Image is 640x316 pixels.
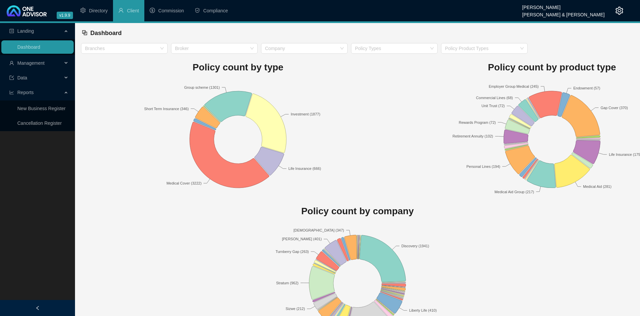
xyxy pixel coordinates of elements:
text: [DEMOGRAPHIC_DATA] (347) [293,228,344,232]
text: Retirement Annuity (102) [453,134,493,138]
span: line-chart [9,90,14,95]
text: Short Term Insurance (346) [144,106,189,110]
span: Compliance [203,8,228,13]
text: Medical Aid (281) [583,185,611,189]
img: 2df55531c6924b55f21c4cf5d4484680-logo-light.svg [7,5,47,16]
a: Dashboard [17,44,40,50]
text: Discovery (1941) [401,244,429,248]
text: Group scheme (1301) [184,85,220,89]
text: Investment (1877) [291,112,320,116]
text: Employer Group Medical (245) [489,84,539,88]
text: Liberty Life (410) [409,308,437,312]
div: [PERSON_NAME] [522,2,605,9]
span: user [118,8,124,13]
span: left [35,306,40,310]
text: [PERSON_NAME] (401) [282,237,322,241]
span: block [82,30,88,36]
text: Unit Trust (72) [482,104,505,108]
span: dollar [150,8,155,13]
text: Commercial Lines (68) [476,95,513,99]
text: Medical Aid Group (217) [495,190,534,194]
span: Reports [17,90,34,95]
span: Directory [89,8,108,13]
text: Life Insurance (666) [288,167,321,171]
span: safety [195,8,200,13]
span: Dashboard [90,30,122,36]
text: Turnberry Gap (263) [276,250,309,254]
span: Landing [17,28,34,34]
text: Stratum (962) [276,281,298,285]
h1: Policy count by type [81,60,395,75]
span: v1.9.9 [57,12,73,19]
span: Management [17,60,45,66]
h1: Policy count by company [81,204,634,219]
text: Personal Lines (194) [466,164,500,168]
span: user [9,61,14,65]
span: import [9,75,14,80]
span: setting [80,8,86,13]
a: Cancellation Register [17,120,62,126]
text: Sizwe (212) [286,307,305,311]
span: Client [127,8,139,13]
a: New Business Register [17,106,66,111]
span: profile [9,29,14,33]
text: Medical Cover (3222) [166,181,201,185]
span: Data [17,75,27,80]
span: Commission [158,8,184,13]
text: Rewards Program (72) [459,120,496,124]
